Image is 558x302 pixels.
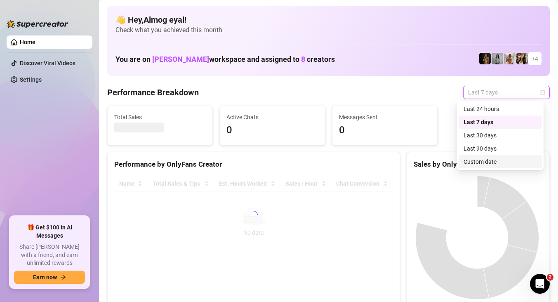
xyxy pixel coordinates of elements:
div: Last 7 days [464,118,537,127]
img: Green [504,53,516,64]
h4: Performance Breakdown [107,87,199,98]
span: + 4 [532,54,538,63]
div: Last 90 days [459,142,542,155]
span: Check what you achieved this month [115,26,542,35]
span: 0 [339,123,431,138]
h4: 👋 Hey, Almog eyal ! [115,14,542,26]
img: AD [516,53,528,64]
span: [PERSON_NAME] [152,55,209,64]
iframe: Intercom live chat [530,274,550,294]
span: Total Sales [114,113,206,122]
span: 0 [226,123,318,138]
img: logo-BBDzfeDw.svg [7,20,68,28]
span: loading [250,211,258,219]
img: A [492,53,503,64]
div: Performance by OnlyFans Creator [114,159,393,170]
span: 🎁 Get $100 in AI Messages [14,224,85,240]
div: Last 90 days [464,144,537,153]
span: 2 [547,274,553,281]
img: D [479,53,491,64]
a: Discover Viral Videos [20,60,75,66]
div: Last 30 days [464,131,537,140]
div: Custom date [464,157,537,166]
span: Share [PERSON_NAME] with a friend, and earn unlimited rewards [14,243,85,267]
h1: You are on workspace and assigned to creators [115,55,335,64]
div: Last 7 days [459,116,542,129]
span: calendar [540,90,545,95]
a: Settings [20,76,42,83]
div: Last 24 hours [464,104,537,113]
div: Sales by OnlyFans Creator [414,159,543,170]
div: Custom date [459,155,542,168]
span: Active Chats [226,113,318,122]
div: Last 24 hours [459,102,542,116]
span: Last 7 days [468,86,545,99]
a: Home [20,39,35,45]
span: arrow-right [60,274,66,280]
div: Last 30 days [459,129,542,142]
span: Earn now [33,274,57,281]
button: Earn nowarrow-right [14,271,85,284]
span: 8 [301,55,305,64]
span: Messages Sent [339,113,431,122]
